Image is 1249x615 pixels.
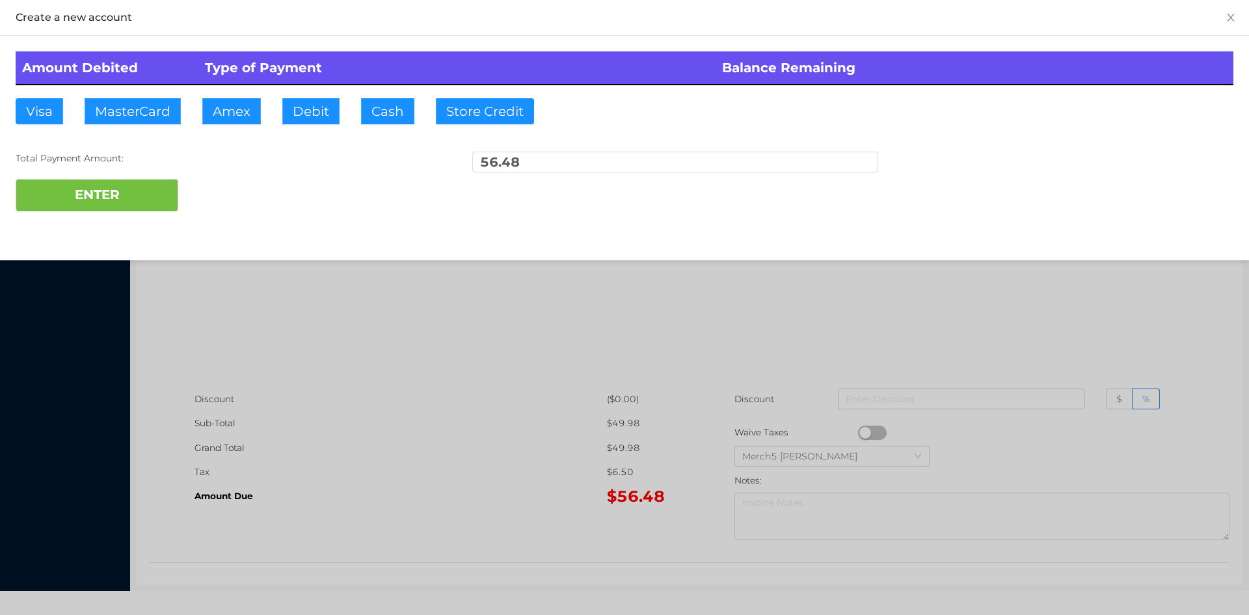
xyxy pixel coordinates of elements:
[16,179,178,212] button: ENTER
[1226,12,1236,23] i: icon: close
[198,51,716,85] th: Type of Payment
[436,98,534,124] button: Store Credit
[202,98,261,124] button: Amex
[16,152,422,165] div: Total Payment Amount:
[16,10,1233,25] div: Create a new account
[85,98,181,124] button: MasterCard
[282,98,340,124] button: Debit
[361,98,414,124] button: Cash
[16,98,63,124] button: Visa
[16,51,198,85] th: Amount Debited
[716,51,1233,85] th: Balance Remaining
